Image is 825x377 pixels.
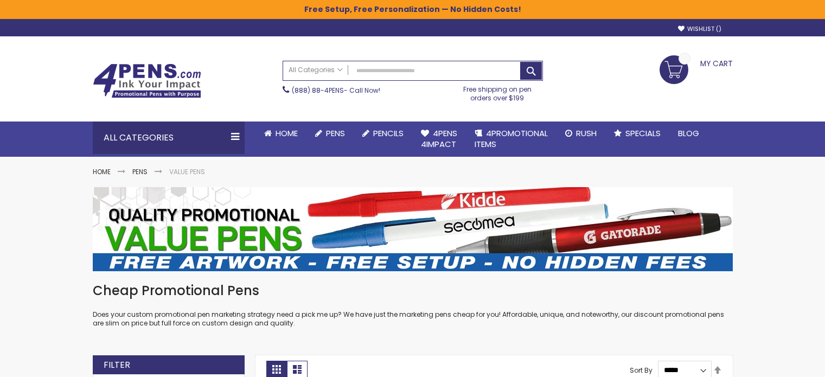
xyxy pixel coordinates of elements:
[466,122,557,157] a: 4PROMOTIONALITEMS
[412,122,466,157] a: 4Pens4impact
[255,122,306,145] a: Home
[576,127,597,139] span: Rush
[104,359,130,371] strong: Filter
[475,127,548,150] span: 4PROMOTIONAL ITEMS
[93,187,733,271] img: Value Pens
[169,167,205,176] strong: Value Pens
[276,127,298,139] span: Home
[292,86,380,95] span: - Call Now!
[452,81,543,103] div: Free shipping on pen orders over $199
[373,127,404,139] span: Pencils
[678,127,699,139] span: Blog
[354,122,412,145] a: Pencils
[678,25,721,33] a: Wishlist
[557,122,605,145] a: Rush
[625,127,661,139] span: Specials
[93,282,733,299] h1: Cheap Promotional Pens
[669,122,708,145] a: Blog
[421,127,457,150] span: 4Pens 4impact
[326,127,345,139] span: Pens
[630,365,653,374] label: Sort By
[289,66,343,74] span: All Categories
[306,122,354,145] a: Pens
[93,167,111,176] a: Home
[93,282,733,328] div: Does your custom promotional pen marketing strategy need a pick me up? We have just the marketing...
[132,167,148,176] a: Pens
[605,122,669,145] a: Specials
[292,86,344,95] a: (888) 88-4PENS
[93,63,201,98] img: 4Pens Custom Pens and Promotional Products
[93,122,245,154] div: All Categories
[283,61,348,79] a: All Categories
